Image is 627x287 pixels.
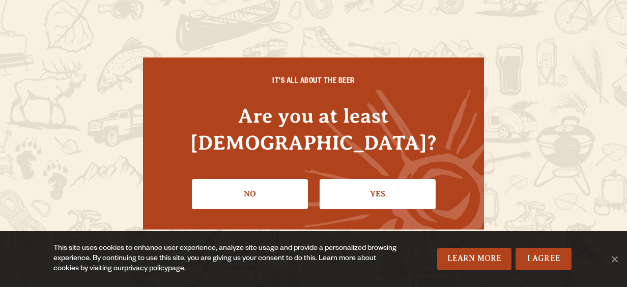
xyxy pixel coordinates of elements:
[516,248,572,270] a: I Agree
[320,179,436,209] a: Confirm I'm 21 or older
[124,265,168,273] a: privacy policy
[609,254,619,264] span: No
[437,248,512,270] a: Learn More
[163,78,464,87] h6: IT'S ALL ABOUT THE BEER
[192,179,308,209] a: No
[53,244,399,274] div: This site uses cookies to enhance user experience, analyze site usage and provide a personalized ...
[163,102,464,156] h4: Are you at least [DEMOGRAPHIC_DATA]?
